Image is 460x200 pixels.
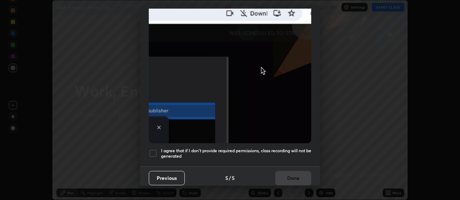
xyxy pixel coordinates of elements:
h4: / [229,174,231,182]
button: Previous [149,171,185,185]
h5: I agree that if I don't provide required permissions, class recording will not be generated [161,148,311,159]
h4: 5 [225,174,228,182]
h4: 5 [232,174,235,182]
